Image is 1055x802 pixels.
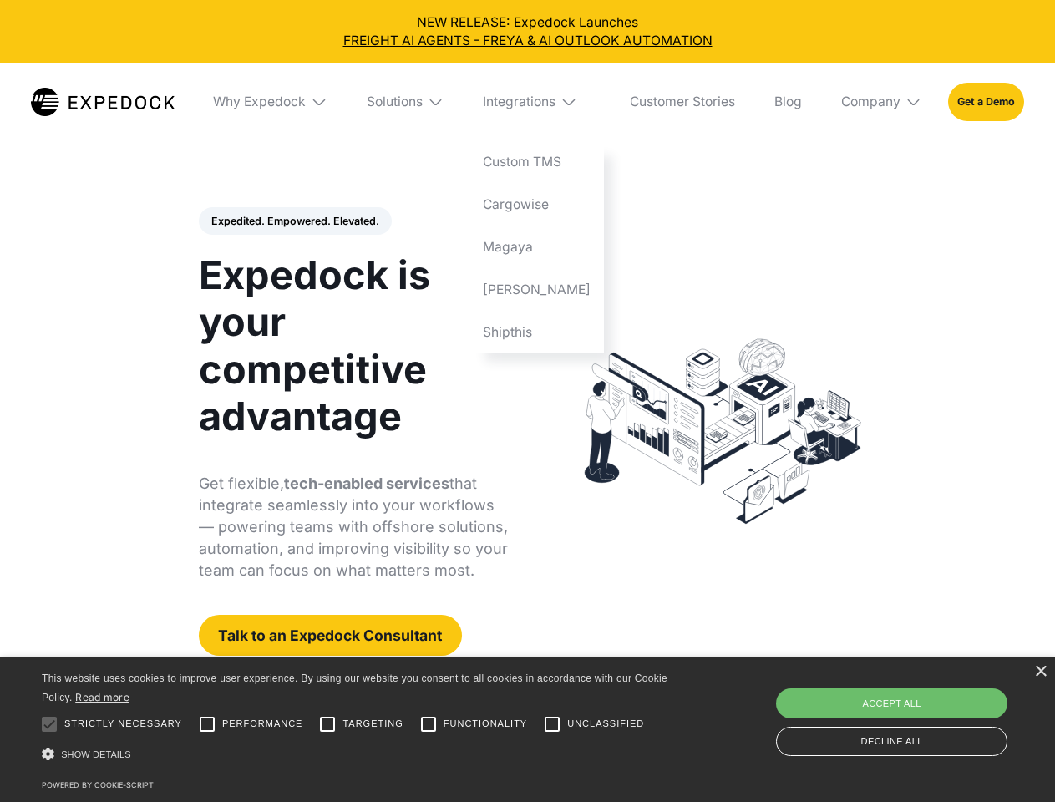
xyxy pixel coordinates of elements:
[222,717,303,731] span: Performance
[841,94,900,110] div: Company
[828,63,935,141] div: Company
[42,780,154,789] a: Powered by cookie-script
[200,63,341,141] div: Why Expedock
[470,63,604,141] div: Integrations
[342,717,403,731] span: Targeting
[761,63,814,141] a: Blog
[470,184,604,226] a: Cargowise
[42,673,667,703] span: This website uses cookies to improve user experience. By using our website you consent to all coo...
[13,32,1042,50] a: FREIGHT AI AGENTS - FREYA & AI OUTLOOK AUTOMATION
[199,251,509,439] h1: Expedock is your competitive advantage
[64,717,182,731] span: Strictly necessary
[470,141,604,353] nav: Integrations
[13,13,1042,50] div: NEW RELEASE: Expedock Launches
[284,475,449,492] strong: tech-enabled services
[42,744,673,766] div: Show details
[353,63,457,141] div: Solutions
[470,311,604,353] a: Shipthis
[75,691,129,703] a: Read more
[483,94,555,110] div: Integrations
[213,94,306,110] div: Why Expedock
[567,717,644,731] span: Unclassified
[470,268,604,311] a: [PERSON_NAME]
[199,615,462,656] a: Talk to an Expedock Consultant
[470,226,604,268] a: Magaya
[616,63,748,141] a: Customer Stories
[199,473,509,581] p: Get flexible, that integrate seamlessly into your workflows — powering teams with offshore soluti...
[777,622,1055,802] iframe: Chat Widget
[444,717,527,731] span: Functionality
[948,83,1024,120] a: Get a Demo
[470,141,604,184] a: Custom TMS
[367,94,423,110] div: Solutions
[61,749,131,759] span: Show details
